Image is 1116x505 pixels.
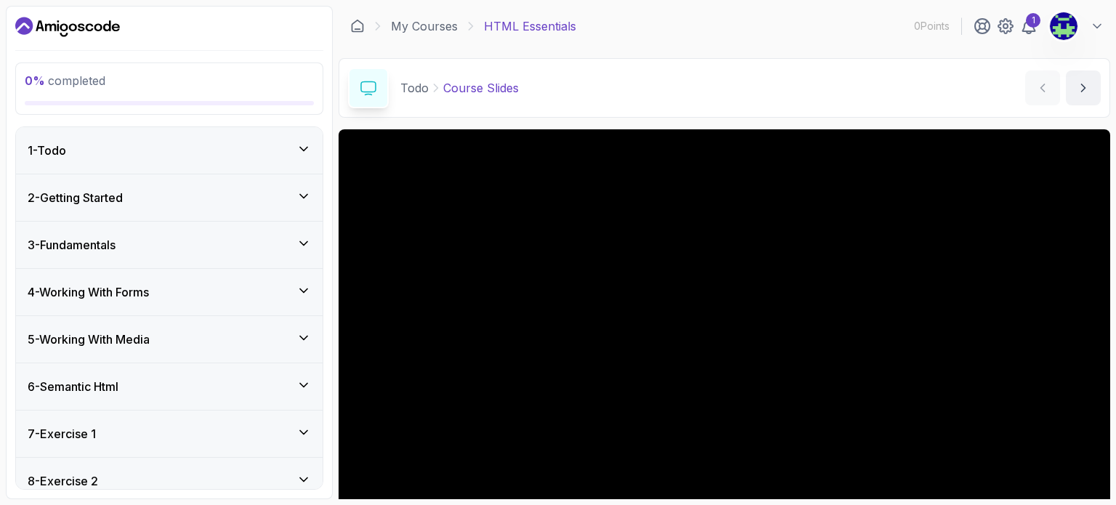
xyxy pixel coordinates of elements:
[25,73,45,88] span: 0 %
[28,189,123,206] h3: 2 - Getting Started
[28,425,96,443] h3: 7 - Exercise 1
[28,236,116,254] h3: 3 - Fundamentals
[16,411,323,457] button: 7-Exercise 1
[16,222,323,268] button: 3-Fundamentals
[28,331,150,348] h3: 5 - Working With Media
[28,472,98,490] h3: 8 - Exercise 2
[28,283,149,301] h3: 4 - Working With Forms
[391,17,458,35] a: My Courses
[16,458,323,504] button: 8-Exercise 2
[1020,17,1038,35] a: 1
[15,15,120,39] a: Dashboard
[16,174,323,221] button: 2-Getting Started
[16,363,323,410] button: 6-Semantic Html
[28,378,118,395] h3: 6 - Semantic Html
[1066,70,1101,105] button: next content
[350,19,365,33] a: Dashboard
[25,73,105,88] span: completed
[16,127,323,174] button: 1-Todo
[16,269,323,315] button: 4-Working With Forms
[1025,70,1060,105] button: previous content
[1050,12,1077,40] img: user profile image
[1049,12,1104,41] button: user profile image
[1026,13,1040,28] div: 1
[400,79,429,97] p: Todo
[484,17,576,35] p: HTML Essentials
[443,79,519,97] p: Course Slides
[914,19,950,33] p: 0 Points
[28,142,66,159] h3: 1 - Todo
[16,316,323,363] button: 5-Working With Media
